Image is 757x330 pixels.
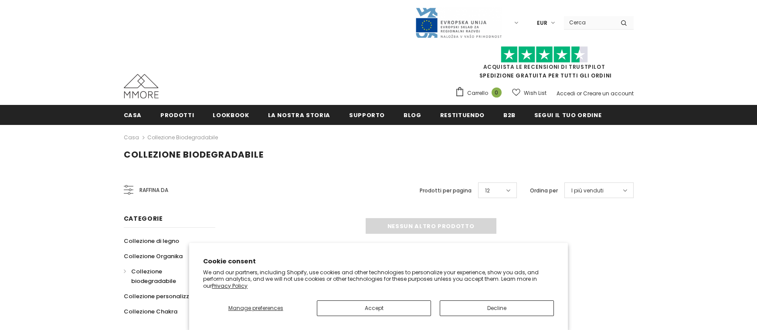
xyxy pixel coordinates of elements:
a: Restituendo [440,105,485,125]
a: La nostra storia [268,105,330,125]
span: Collezione di legno [124,237,179,245]
a: Privacy Policy [212,282,248,290]
a: Carrello 0 [455,87,506,100]
input: Search Site [564,16,614,29]
span: La nostra storia [268,111,330,119]
a: Collezione di legno [124,233,179,249]
label: Ordina per [530,186,558,195]
img: Casi MMORE [124,74,159,98]
span: Lookbook [213,111,249,119]
a: Lookbook [213,105,249,125]
button: Accept [317,300,431,316]
span: Prodotti [160,111,194,119]
a: Collezione biodegradabile [124,264,206,289]
span: Blog [404,111,421,119]
span: Casa [124,111,142,119]
span: 0 [492,88,502,98]
span: Collezione Chakra [124,307,177,316]
span: SPEDIZIONE GRATUITA PER TUTTI GLI ORDINI [455,50,634,79]
span: Collezione personalizzata [124,292,200,300]
a: supporto [349,105,385,125]
img: Fidati di Pilot Stars [501,46,588,63]
a: Collezione biodegradabile [147,134,218,141]
a: Collezione Organika [124,249,183,264]
img: Javni Razpis [415,7,502,39]
span: supporto [349,111,385,119]
a: Casa [124,105,142,125]
a: Creare un account [583,90,634,97]
span: Collezione Organika [124,252,183,260]
span: Segui il tuo ordine [534,111,601,119]
a: Accedi [557,90,575,97]
a: Javni Razpis [415,19,502,26]
span: I più venduti [571,186,604,195]
a: Collezione Chakra [124,304,177,319]
span: Categorie [124,214,163,223]
span: Raffina da [139,185,168,195]
span: Restituendo [440,111,485,119]
span: Carrello [467,89,488,98]
span: or [577,90,582,97]
a: Segui il tuo ordine [534,105,601,125]
a: Collezione personalizzata [124,289,200,304]
span: Wish List [524,89,547,98]
a: Casa [124,132,139,143]
a: B2B [503,105,516,125]
span: Collezione biodegradabile [131,267,176,285]
span: B2B [503,111,516,119]
a: Wish List [512,85,547,101]
a: Acquista le recensioni di TrustPilot [483,63,605,71]
label: Prodotti per pagina [420,186,472,195]
p: We and our partners, including Shopify, use cookies and other technologies to personalize your ex... [203,269,554,290]
span: Manage preferences [228,304,283,312]
a: Blog [404,105,421,125]
span: Collezione biodegradabile [124,148,264,161]
h2: Cookie consent [203,257,554,266]
button: Decline [440,300,554,316]
span: 12 [485,186,490,195]
button: Manage preferences [203,300,308,316]
a: Prodotti [160,105,194,125]
span: EUR [537,19,547,27]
